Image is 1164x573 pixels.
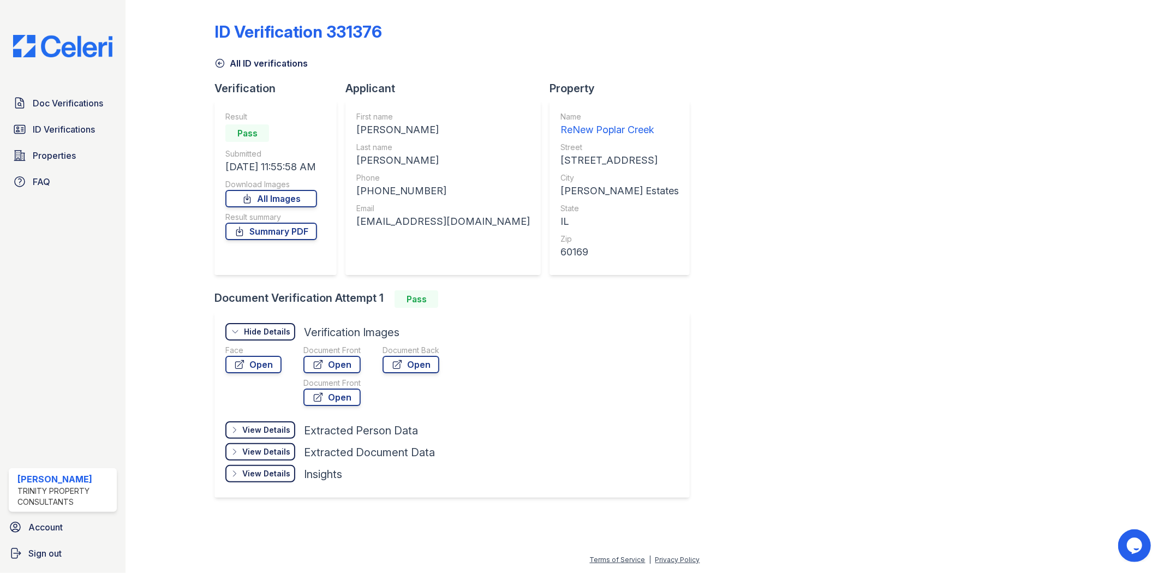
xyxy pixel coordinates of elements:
[560,111,679,122] div: Name
[225,212,317,223] div: Result summary
[33,97,103,110] span: Doc Verifications
[560,111,679,138] a: Name ReNew Poplar Creek
[17,473,112,486] div: [PERSON_NAME]
[345,81,550,96] div: Applicant
[560,244,679,260] div: 60169
[356,172,530,183] div: Phone
[214,81,345,96] div: Verification
[225,111,317,122] div: Result
[395,290,438,308] div: Pass
[242,446,290,457] div: View Details
[244,326,290,337] div: Hide Details
[383,345,439,356] div: Document Back
[590,556,646,564] a: Terms of Service
[655,556,700,564] a: Privacy Policy
[33,149,76,162] span: Properties
[17,486,112,508] div: Trinity Property Consultants
[304,445,435,460] div: Extracted Document Data
[242,468,290,479] div: View Details
[242,425,290,435] div: View Details
[28,521,63,534] span: Account
[4,35,121,57] img: CE_Logo_Blue-a8612792a0a2168367f1c8372b55b34899dd931a85d93a1a3d3e32e68fde9ad4.png
[225,345,282,356] div: Face
[649,556,652,564] div: |
[560,203,679,214] div: State
[33,175,50,188] span: FAQ
[304,423,418,438] div: Extracted Person Data
[560,153,679,168] div: [STREET_ADDRESS]
[225,356,282,373] a: Open
[560,234,679,244] div: Zip
[356,214,530,229] div: [EMAIL_ADDRESS][DOMAIN_NAME]
[9,118,117,140] a: ID Verifications
[9,92,117,114] a: Doc Verifications
[9,145,117,166] a: Properties
[4,516,121,538] a: Account
[225,124,269,142] div: Pass
[225,148,317,159] div: Submitted
[28,547,62,560] span: Sign out
[303,378,361,389] div: Document Front
[356,142,530,153] div: Last name
[214,22,382,41] div: ID Verification 331376
[560,142,679,153] div: Street
[550,81,699,96] div: Property
[225,159,317,175] div: [DATE] 11:55:58 AM
[303,345,361,356] div: Document Front
[4,542,121,564] a: Sign out
[560,122,679,138] div: ReNew Poplar Creek
[383,356,439,373] a: Open
[1118,529,1153,562] iframe: chat widget
[356,111,530,122] div: First name
[304,467,342,482] div: Insights
[560,183,679,199] div: [PERSON_NAME] Estates
[356,183,530,199] div: [PHONE_NUMBER]
[560,172,679,183] div: City
[356,203,530,214] div: Email
[214,290,699,308] div: Document Verification Attempt 1
[225,190,317,207] a: All Images
[303,356,361,373] a: Open
[304,325,399,340] div: Verification Images
[303,389,361,406] a: Open
[214,57,308,70] a: All ID verifications
[225,179,317,190] div: Download Images
[356,153,530,168] div: [PERSON_NAME]
[560,214,679,229] div: IL
[33,123,95,136] span: ID Verifications
[356,122,530,138] div: [PERSON_NAME]
[225,223,317,240] a: Summary PDF
[9,171,117,193] a: FAQ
